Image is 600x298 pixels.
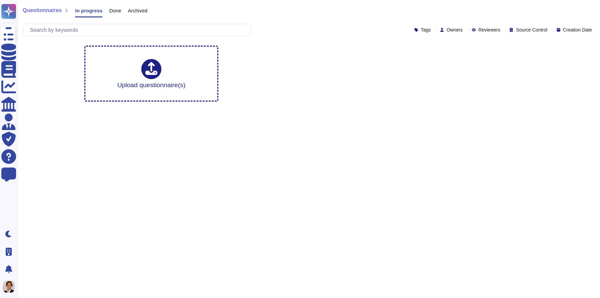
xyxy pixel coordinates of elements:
[516,27,547,32] span: Source Control
[128,8,147,13] span: Archived
[478,27,500,32] span: Reviewers
[26,24,251,36] input: Search by keywords
[563,27,592,32] span: Creation Date
[109,8,121,13] span: Done
[23,8,62,13] span: Questionnaires
[447,27,463,32] span: Owners
[421,27,431,32] span: Tags
[1,279,19,294] button: user
[75,8,102,13] span: In progress
[3,281,15,293] img: user
[117,59,185,88] div: Upload questionnaire(s)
